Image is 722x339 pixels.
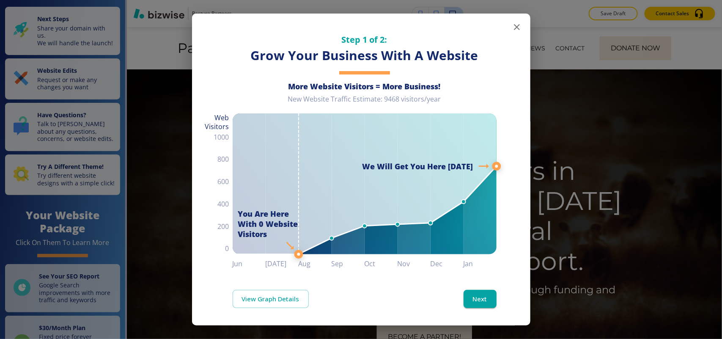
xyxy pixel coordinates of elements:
[233,258,266,270] h6: Jun
[398,258,431,270] h6: Nov
[431,258,464,270] h6: Dec
[233,34,497,45] h5: Step 1 of 2:
[266,258,299,270] h6: [DATE]
[299,258,332,270] h6: Aug
[332,258,365,270] h6: Sep
[233,81,497,91] h6: More Website Visitors = More Business!
[365,258,398,270] h6: Oct
[233,290,309,308] a: View Graph Details
[464,290,497,308] button: Next
[464,258,497,270] h6: Jan
[233,95,497,110] div: New Website Traffic Estimate: 9468 visitors/year
[233,47,497,64] h3: Grow Your Business With A Website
